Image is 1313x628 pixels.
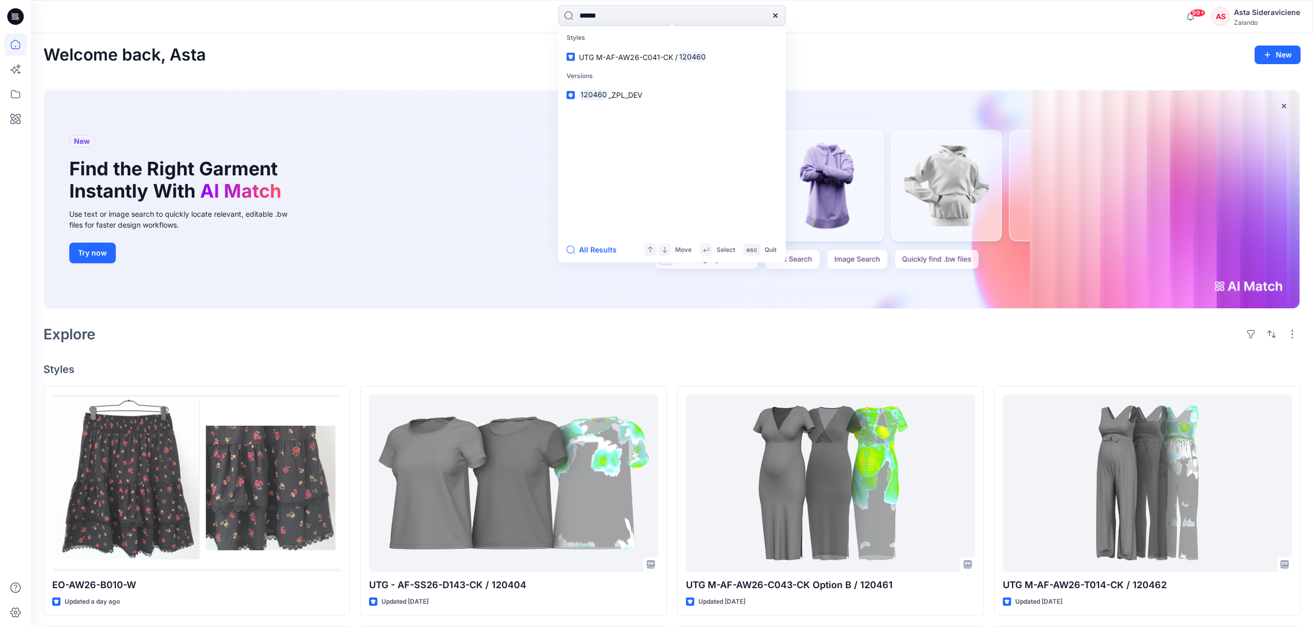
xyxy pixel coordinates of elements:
span: New [74,135,90,147]
mark: 120460 [579,89,608,101]
p: Styles [560,28,784,48]
p: Select [716,244,735,255]
a: UTG M-AF-AW26-T014-CK / 120462 [1003,395,1292,572]
p: Versions [560,66,784,85]
p: UTG - AF-SS26-D143-CK / 120404 [369,578,658,592]
p: Quit [765,244,776,255]
span: AI Match [200,180,281,202]
a: 120460_ZPL_DEV [560,85,784,104]
button: Try now [69,243,116,263]
h2: Welcome back, Asta [43,46,206,65]
a: EO-AW26-B010-W [52,395,341,572]
p: Updated a day ago [65,596,120,607]
button: New [1255,46,1301,64]
p: Updated [DATE] [381,596,429,607]
h4: Styles [43,363,1301,376]
span: _ZPL_DEV [608,91,643,99]
p: Updated [DATE] [1015,596,1062,607]
span: 99+ [1190,9,1205,17]
p: EO-AW26-B010-W [52,578,341,592]
div: Use text or image search to quickly locate relevant, editable .bw files for faster design workflows. [69,208,302,230]
h1: Find the Right Garment Instantly With [69,158,286,202]
p: Move [675,244,692,255]
p: UTG M-AF-AW26-C043-CK Option B / 120461 [686,578,975,592]
a: UTG M-AF-AW26-C041-CK /120460 [560,47,784,66]
div: AS [1211,7,1230,26]
a: UTG - AF-SS26-D143-CK / 120404 [369,395,658,572]
p: UTG M-AF-AW26-T014-CK / 120462 [1003,578,1292,592]
p: esc [746,244,757,255]
span: UTG M-AF-AW26-C041-CK / [579,52,678,61]
p: Updated [DATE] [698,596,745,607]
mark: 120460 [678,51,707,63]
button: All Results [567,244,623,256]
a: UTG M-AF-AW26-C043-CK Option B / 120461 [686,395,975,572]
div: Zalando [1234,19,1300,26]
h2: Explore [43,326,96,342]
div: Asta Sideraviciene [1234,6,1300,19]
